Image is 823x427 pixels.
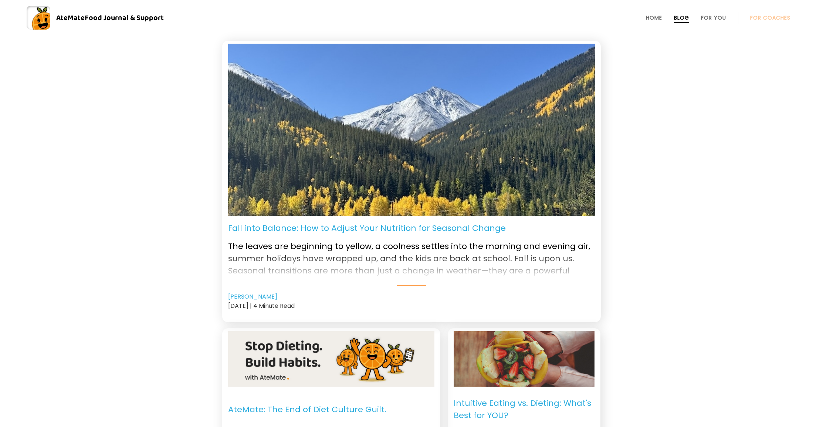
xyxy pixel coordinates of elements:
a: Fall into Balance: How to Adjust Your Nutrition for Seasonal Change The leaves are beginning to y... [228,222,595,286]
a: For You [701,15,726,21]
a: [PERSON_NAME] [228,292,277,301]
img: Autumn in Colorado [228,44,595,216]
a: Intuitive Eating. Image: Unsplash-giancarlo-duarte [454,331,595,387]
a: Stop Dieting. Build Habits. with AteMate [228,331,434,387]
p: Fall into Balance: How to Adjust Your Nutrition for Seasonal Change [228,222,506,234]
a: AteMateFood Journal & Support [27,6,796,30]
p: AteMate: The End of Diet Culture Guilt. [228,393,386,426]
p: Intuitive Eating vs. Dieting: What's Best for YOU? [454,393,595,426]
div: [DATE] | 4 Minute Read [228,301,595,310]
img: Intuitive Eating. Image: Unsplash-giancarlo-duarte [454,320,595,399]
span: Food Journal & Support [85,12,164,24]
p: The leaves are beginning to yellow, a coolness settles into the morning and evening air, summer h... [228,234,595,276]
div: AteMate [50,12,164,24]
img: Stop Dieting. Build Habits. with AteMate [228,320,434,398]
a: For Coaches [750,15,790,21]
a: Home [646,15,662,21]
a: Blog [674,15,689,21]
